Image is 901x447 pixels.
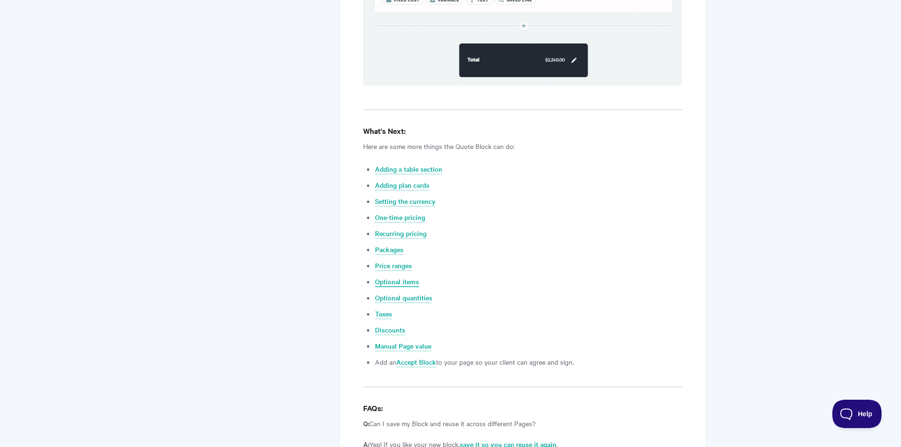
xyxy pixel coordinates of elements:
[375,261,412,271] a: Price ranges
[363,418,369,428] strong: Q:
[375,245,403,255] a: Packages
[375,309,392,319] a: Taxes
[363,418,682,429] p: Can I save my Block and reuse it across different Pages?
[396,357,436,368] a: Accept Block
[375,164,442,175] a: Adding a table section
[375,228,427,239] a: Recurring pricing
[375,212,425,223] a: One-time pricing
[363,125,682,137] h4: What's Next:
[363,140,682,152] p: Here are some more things the Quote Block can do:
[375,196,436,207] a: Setting the currency
[375,277,419,287] a: Optional items
[375,180,429,191] a: Adding plan cards
[832,400,882,428] iframe: Toggle Customer Support
[375,293,432,303] a: Optional quantities
[375,325,405,335] a: Discounts
[375,356,682,368] li: Add an to your page so your client can agree and sign.
[363,402,682,414] h4: FAQs:
[375,341,431,351] a: Manual Page value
